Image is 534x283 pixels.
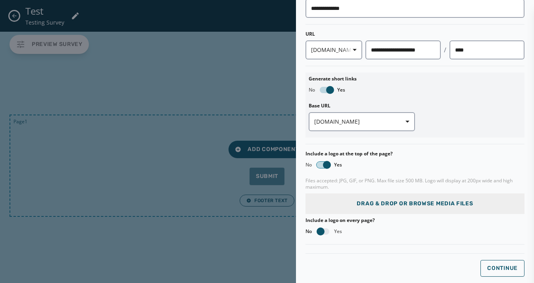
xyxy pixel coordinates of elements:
[305,228,312,235] span: No
[309,112,415,131] button: [DOMAIN_NAME]
[309,87,315,93] span: No
[487,265,518,272] span: Continue
[480,260,524,277] button: Continue
[334,228,342,235] span: Yes
[309,103,415,109] label: Base URL
[305,151,524,157] label: Include a logo at the top of the page?
[314,118,409,126] span: [DOMAIN_NAME]
[357,200,473,208] span: Drag & Drop or browse media files
[305,31,524,37] div: URL
[305,217,524,224] label: Include a logo on every page?
[449,40,525,59] input: Survey slug
[365,40,441,59] input: Client slug
[305,178,524,190] span: Files accepted: JPG, GIF, or PNG. Max file size 500 MB. Logo will display at 200px wide and high ...
[309,76,521,82] label: Generate short links
[305,40,362,59] button: [DOMAIN_NAME]
[6,6,259,15] body: Rich Text Area
[311,46,357,54] span: [DOMAIN_NAME]
[305,162,312,168] span: No
[337,87,345,93] span: Yes
[334,162,342,168] span: Yes
[444,45,446,55] div: /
